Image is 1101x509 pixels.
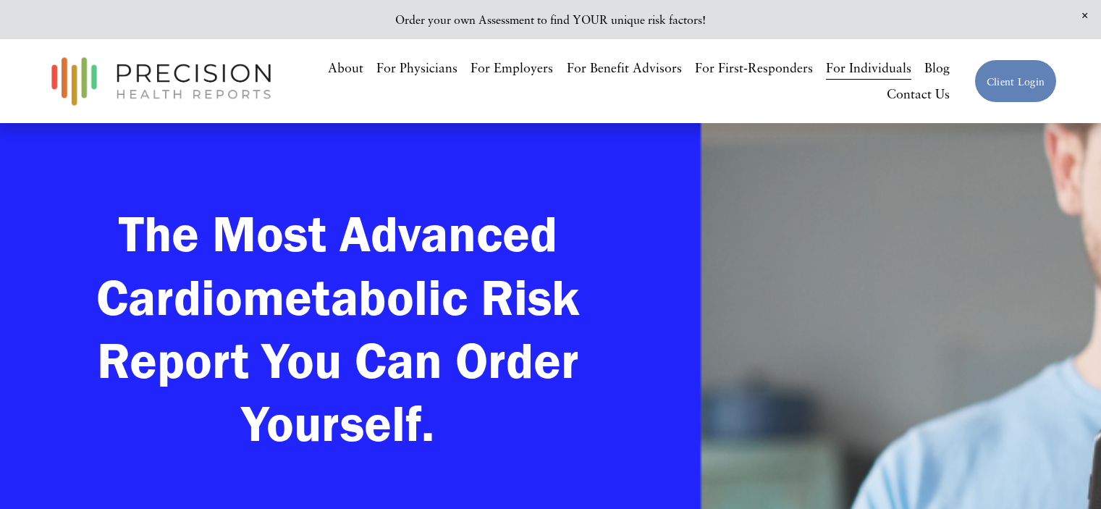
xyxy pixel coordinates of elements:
[695,55,813,81] a: For First-Responders
[826,55,911,81] a: For Individuals
[96,203,592,454] strong: The Most Advanced Cardiometabolic Risk Report You Can Order Yourself.
[471,55,553,81] a: For Employers
[567,55,682,81] a: For Benefit Advisors
[44,51,279,112] img: Precision Health Reports
[974,59,1057,104] a: Client Login
[924,55,950,81] a: Blog
[328,55,363,81] a: About
[887,81,950,107] a: Contact Us
[376,55,457,81] a: For Physicians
